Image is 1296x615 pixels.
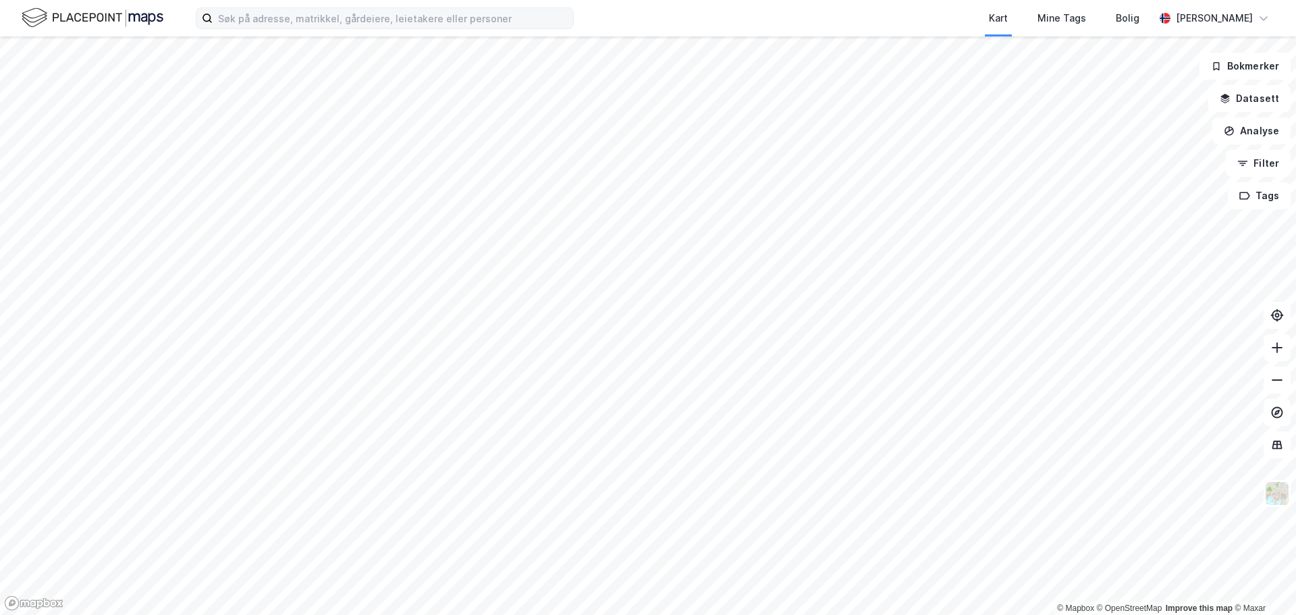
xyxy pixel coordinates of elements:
div: Kart [989,10,1008,26]
div: Kontrollprogram for chat [1228,550,1296,615]
button: Bokmerker [1199,53,1291,80]
div: [PERSON_NAME] [1176,10,1253,26]
a: Mapbox [1057,604,1094,613]
input: Søk på adresse, matrikkel, gårdeiere, leietakere eller personer [213,8,573,28]
a: Mapbox homepage [4,595,63,611]
button: Datasett [1208,85,1291,112]
div: Mine Tags [1037,10,1086,26]
iframe: Chat Widget [1228,550,1296,615]
a: Improve this map [1166,604,1233,613]
img: Z [1264,481,1290,506]
a: OpenStreetMap [1097,604,1162,613]
div: Bolig [1116,10,1139,26]
button: Analyse [1212,117,1291,144]
button: Tags [1228,182,1291,209]
button: Filter [1226,150,1291,177]
img: logo.f888ab2527a4732fd821a326f86c7f29.svg [22,6,163,30]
